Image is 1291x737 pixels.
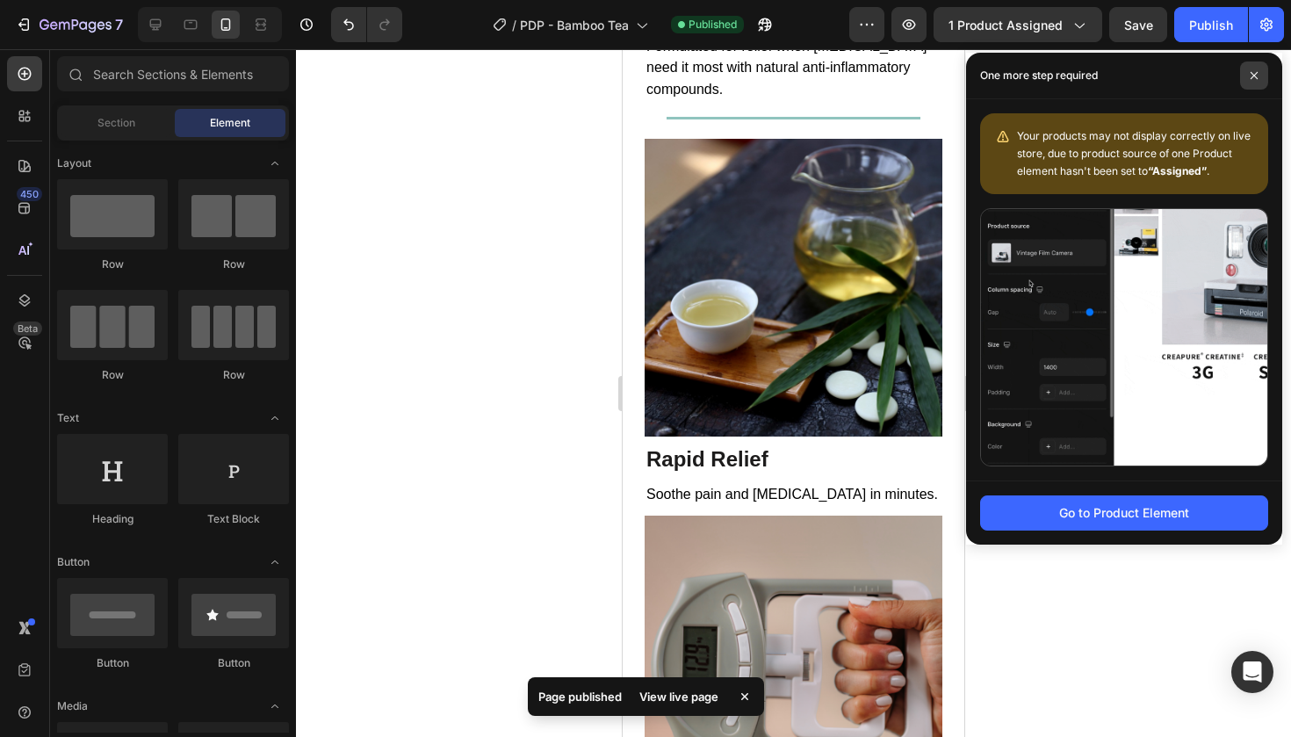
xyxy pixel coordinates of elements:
[115,14,123,35] p: 7
[980,495,1268,531] button: Go to Product Element
[57,511,168,527] div: Heading
[57,698,88,714] span: Media
[210,115,250,131] span: Element
[261,692,289,720] span: Toggle open
[22,90,320,387] img: gempages_565088376584144037-b026269d-569b-444e-aa26-038fa4472924.png
[57,410,79,426] span: Text
[1017,129,1251,177] span: Your products may not display correctly on live store, due to product source of one Product eleme...
[520,16,629,34] span: PDP - Bamboo Tea
[261,404,289,432] span: Toggle open
[689,17,737,33] span: Published
[7,7,131,42] button: 7
[934,7,1102,42] button: 1 product assigned
[178,655,289,671] div: Button
[538,688,622,705] p: Page published
[261,548,289,576] span: Toggle open
[13,322,42,336] div: Beta
[261,149,289,177] span: Toggle open
[512,16,516,34] span: /
[178,257,289,272] div: Row
[1231,651,1273,693] div: Open Intercom Messenger
[1124,18,1153,33] span: Save
[57,56,289,91] input: Search Sections & Elements
[1174,7,1248,42] button: Publish
[331,7,402,42] div: Undo/Redo
[57,155,91,171] span: Layout
[97,115,135,131] span: Section
[1189,16,1233,34] div: Publish
[948,16,1063,34] span: 1 product assigned
[1059,503,1189,522] div: Go to Product Element
[980,67,1098,84] p: One more step required
[1109,7,1167,42] button: Save
[57,655,168,671] div: Button
[178,367,289,383] div: Row
[24,437,315,452] span: Soothe pain and [MEDICAL_DATA] in minutes.
[1148,164,1207,177] b: “Assigned”
[57,257,168,272] div: Row
[623,49,964,737] iframe: Design area
[629,684,729,709] div: View live page
[17,187,42,201] div: 450
[24,398,146,422] strong: Rapid Relief
[178,511,289,527] div: Text Block
[57,367,168,383] div: Row
[57,554,90,570] span: Button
